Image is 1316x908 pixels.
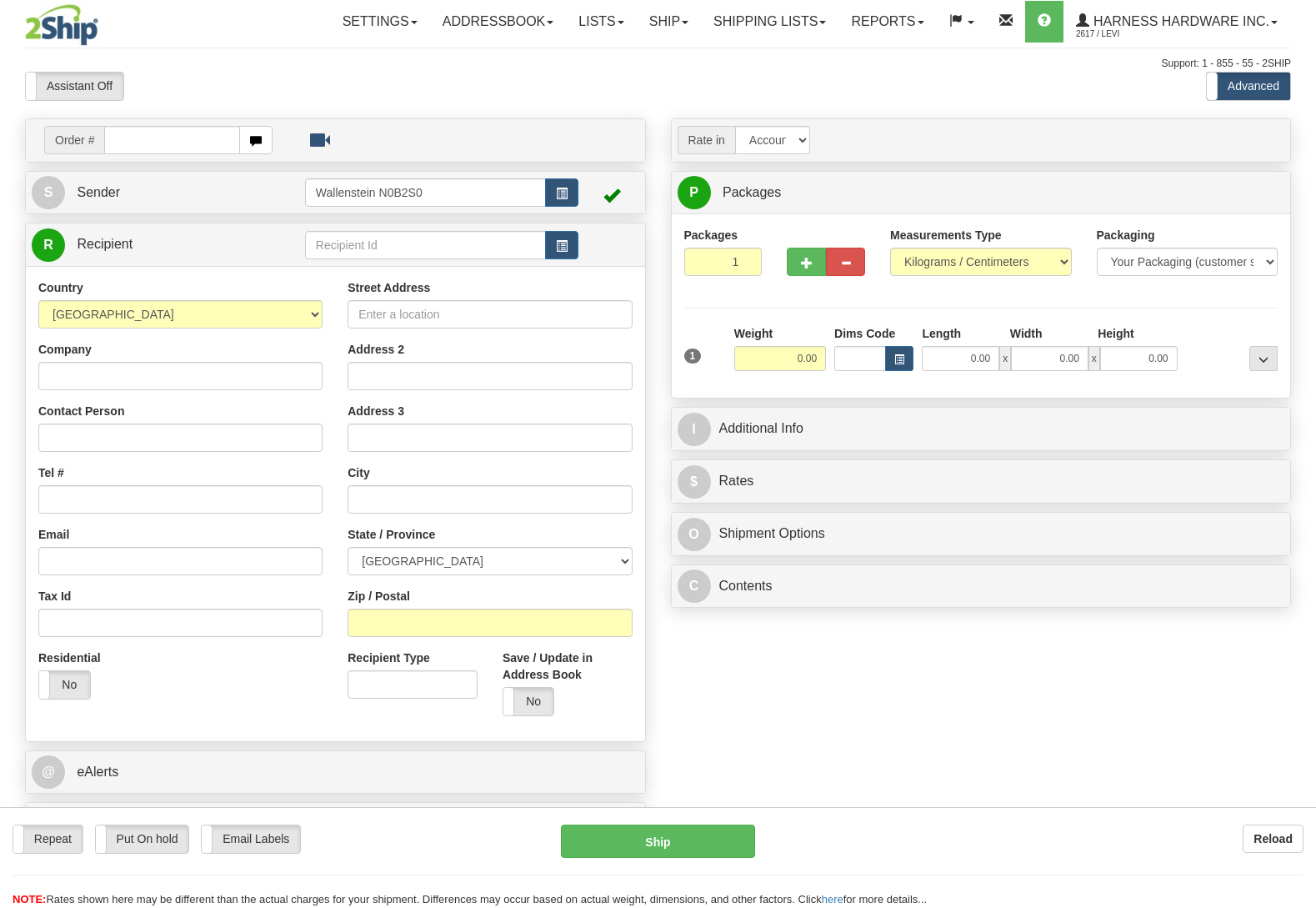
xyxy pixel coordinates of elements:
[96,825,189,853] label: Put On hold
[348,403,404,419] label: Address 3
[999,346,1011,371] span: x
[348,526,435,543] label: State / Province
[1098,325,1134,342] label: Height
[38,526,69,543] label: Email
[348,650,430,666] label: Recipient Type
[77,237,133,251] span: Recipient
[684,349,702,364] span: 1
[1253,832,1293,845] b: Reload
[678,176,711,209] span: P
[503,688,554,715] label: No
[701,1,838,43] a: Shipping lists
[922,325,961,342] label: Length
[637,1,701,43] a: Ship
[1088,346,1100,371] span: x
[25,57,1291,71] div: Support: 1 - 855 - 55 - 2SHIP
[1249,346,1278,371] div: ...
[734,325,773,342] label: Weight
[678,412,1285,446] a: IAdditional Info
[1089,14,1269,28] span: Harness Hardware Inc.
[348,279,430,296] label: Street Address
[1278,369,1314,539] iframe: chat widget
[26,73,123,100] label: Assistant Off
[38,588,71,604] label: Tax Id
[834,325,895,342] label: Dims Code
[503,650,633,683] label: Save / Update in Address Book
[44,126,104,154] span: Order #
[38,279,83,296] label: Country
[77,185,120,199] span: Sender
[566,1,636,43] a: Lists
[678,465,711,499] span: $
[1010,325,1043,342] label: Width
[1076,26,1201,43] span: 2617 / Levi
[32,228,274,262] a: R Recipient
[684,227,738,243] label: Packages
[305,231,546,259] input: Recipient Id
[430,1,567,43] a: Addressbook
[32,176,305,210] a: S Sender
[822,893,843,905] a: here
[678,569,1285,604] a: CContents
[678,517,1285,551] a: OShipment Options
[32,176,65,209] span: S
[348,464,369,481] label: City
[1243,825,1303,853] button: Reload
[838,1,936,43] a: Reports
[13,893,46,905] span: NOTE:
[890,227,1002,243] label: Measurements Type
[678,464,1285,499] a: $Rates
[38,650,101,666] label: Residential
[678,569,711,603] span: C
[38,464,64,481] label: Tel #
[1207,73,1290,100] label: Advanced
[348,588,410,604] label: Zip / Postal
[330,1,430,43] a: Settings
[1063,1,1290,43] a: Harness Hardware Inc. 2617 / Levi
[77,765,118,779] span: eAlerts
[32,228,65,262] span: R
[561,825,755,858] button: Ship
[723,185,781,199] span: Packages
[39,671,90,699] label: No
[678,126,735,154] span: Rate in
[348,300,632,329] input: Enter a location
[1097,227,1155,243] label: Packaging
[202,825,300,853] label: Email Labels
[678,176,1285,210] a: P Packages
[13,825,83,853] label: Repeat
[305,178,546,207] input: Sender Id
[25,4,98,46] img: logo2617.jpg
[38,403,124,419] label: Contact Person
[38,341,92,358] label: Company
[348,341,404,358] label: Address 2
[32,755,639,790] a: @ eAlerts
[678,518,711,551] span: O
[678,413,711,446] span: I
[32,755,65,789] span: @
